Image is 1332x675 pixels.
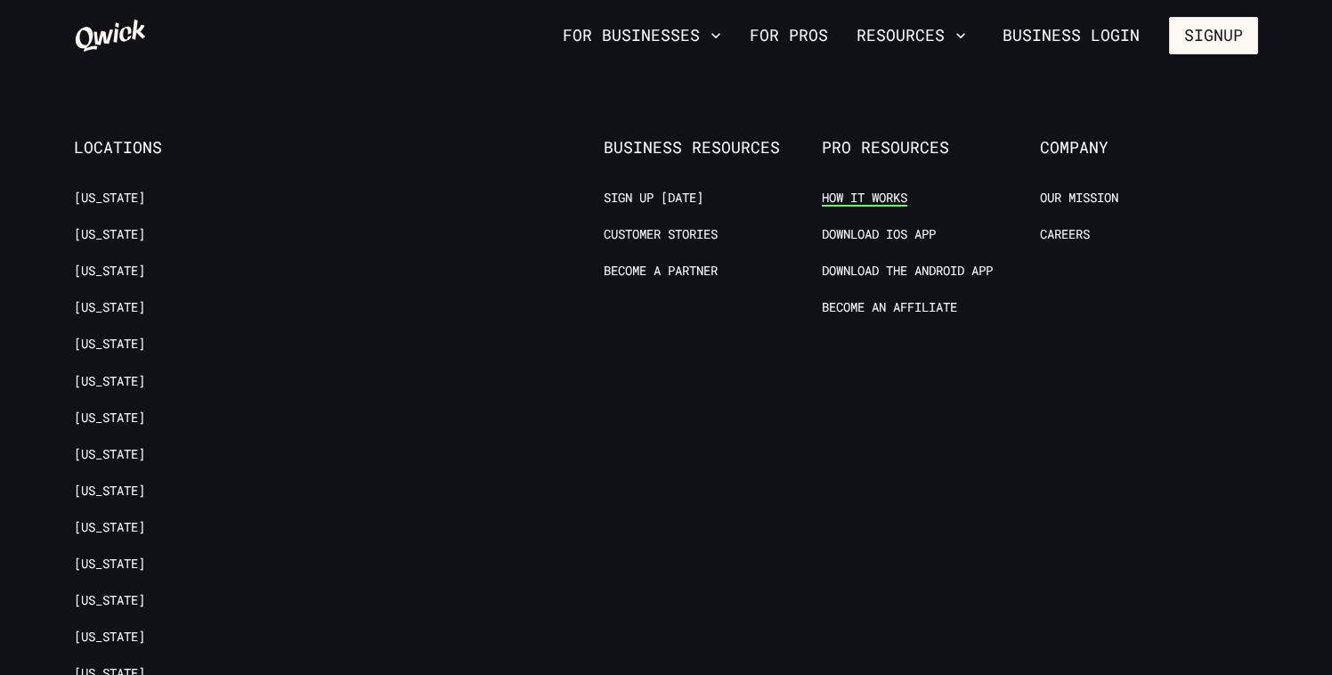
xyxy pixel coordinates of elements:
[74,592,145,609] a: [US_STATE]
[74,483,145,500] a: [US_STATE]
[74,446,145,463] a: [US_STATE]
[74,556,145,573] a: [US_STATE]
[604,138,822,158] span: Business Resources
[74,299,145,316] a: [US_STATE]
[74,410,145,427] a: [US_STATE]
[822,263,993,280] a: Download the Android App
[74,629,145,646] a: [US_STATE]
[822,138,1040,158] span: Pro Resources
[74,336,145,353] a: [US_STATE]
[74,263,145,280] a: [US_STATE]
[74,138,292,158] span: Locations
[1040,226,1090,243] a: Careers
[604,263,718,280] a: Become a Partner
[74,373,145,390] a: [US_STATE]
[849,20,973,51] button: Resources
[556,20,728,51] button: For Businesses
[604,226,718,243] a: Customer stories
[987,17,1155,54] a: Business Login
[604,190,703,207] a: Sign up [DATE]
[74,226,145,243] a: [US_STATE]
[822,299,957,316] a: Become an Affiliate
[74,519,145,536] a: [US_STATE]
[1040,138,1258,158] span: Company
[74,190,145,207] a: [US_STATE]
[1040,190,1118,207] a: Our Mission
[743,20,835,51] a: For Pros
[1169,17,1258,54] button: Signup
[822,190,907,207] a: How it Works
[822,226,936,243] a: Download IOS App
